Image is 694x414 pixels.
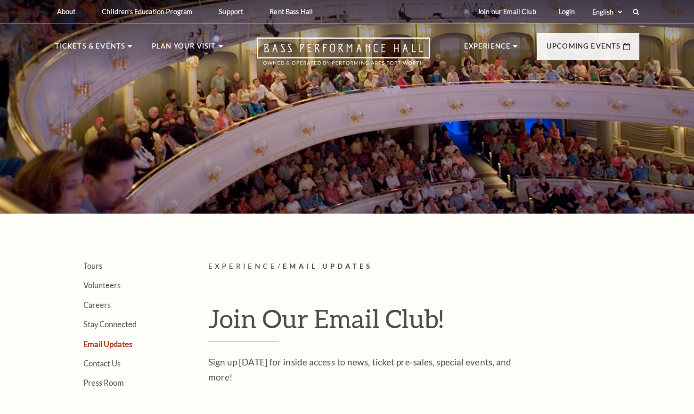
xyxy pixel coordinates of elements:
[83,320,137,329] a: Stay Connected
[55,41,126,58] p: Tickets & Events
[152,41,216,58] p: Plan Your Visit
[208,261,639,273] p: /
[83,261,102,270] a: Tours
[464,41,511,58] p: Experience
[208,303,639,342] h1: Join Our Email Club!
[208,262,278,270] span: Experience
[83,339,132,348] a: Email Updates
[547,41,621,58] p: Upcoming Events
[83,378,123,387] a: Press Room
[102,8,192,16] p: Children's Education Program
[283,262,373,270] span: Email Updates
[57,8,76,16] p: About
[83,281,121,290] a: Volunteers
[219,8,243,16] p: Support
[208,355,514,385] p: Sign up [DATE] for inside access to news, ticket pre-sales, special events, and more!
[83,359,121,368] a: Contact Us
[590,8,624,17] select: Select:
[83,300,111,309] a: Careers
[269,8,313,16] p: Rent Bass Hall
